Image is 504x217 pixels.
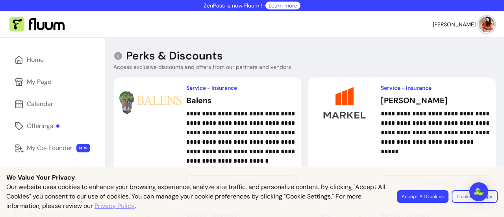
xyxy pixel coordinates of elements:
div: Offerings [27,121,59,131]
a: Calendar [9,95,96,113]
p: Perks & Discounts [126,49,223,63]
div: My Page [27,77,51,87]
p: Access exclusive discounts and offers from our partners and vendors [113,63,291,71]
a: Offerings [9,117,96,135]
span: NEW [76,144,90,152]
div: Sales [27,165,42,175]
p: We Value Your Privacy [6,173,498,182]
button: avatar[PERSON_NAME] [433,17,495,32]
a: My Co-Founder NEW [9,139,96,158]
img: avatar [479,17,495,32]
a: My Page [9,72,96,91]
a: Home [9,50,96,69]
div: Open Intercom Messenger [469,182,488,201]
a: Sales [9,161,96,180]
p: Service - Insurance [186,84,296,92]
p: Our website uses cookies to enhance your browsing experience, analyze site traffic, and personali... [6,182,387,211]
a: Learn more [269,2,297,9]
img: Fluum Logo [9,17,65,32]
div: Calendar [27,99,53,109]
div: Home [27,55,44,65]
a: Privacy Policy [94,201,135,211]
span: [PERSON_NAME] [433,20,476,28]
div: My Co-Founder [27,143,72,153]
button: Accept All Cookies [397,190,448,203]
p: Service - Insurance [381,84,491,92]
h3: Balens [186,95,296,106]
p: ZenPass is now Fluum ! [204,2,262,9]
button: Cookie Settings [452,190,498,203]
h3: [PERSON_NAME] [381,95,491,106]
